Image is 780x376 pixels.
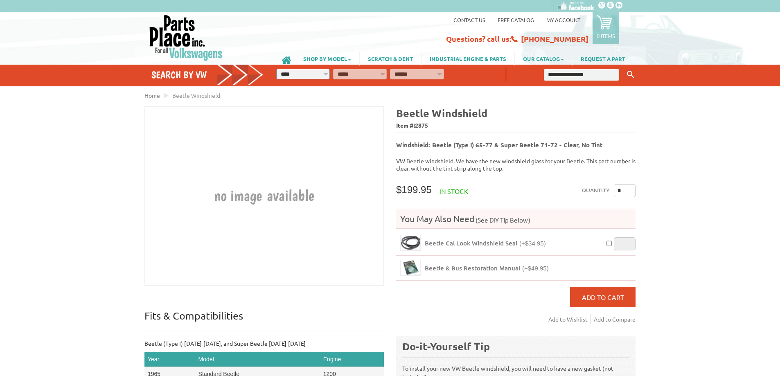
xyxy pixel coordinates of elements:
a: Free Catalog [498,16,534,23]
a: Beetle Cal Look Windshield Seal [400,235,421,251]
b: Beetle Windshield [396,106,487,119]
span: Beetle & Bus Restoration Manual [425,264,520,272]
a: Beetle & Bus Restoration Manual [400,260,421,276]
a: Beetle & Bus Restoration Manual(+$49.95) [425,264,549,272]
p: Fits & Compatibilities [144,309,384,331]
button: Add to Cart [570,287,636,307]
b: Windshield: Beetle (Type I) 65-77 & Super Beetle 71-72 - Clear, No Tint [396,141,603,149]
th: Model [195,352,320,367]
img: Beetle & Bus Restoration Manual [401,260,420,275]
span: Beetle Windshield [172,92,220,99]
label: Quantity [582,184,610,197]
a: Contact us [453,16,485,23]
a: SHOP BY MODEL [295,52,359,65]
span: 2875 [415,122,428,129]
span: (+$34.95) [519,240,546,247]
span: (+$49.95) [522,265,549,272]
span: $199.95 [396,184,432,195]
h4: You May Also Need [396,213,636,224]
img: Beetle Cal Look Windshield Seal [401,235,420,250]
b: Do-it-Yourself Tip [402,340,490,353]
button: Keyword Search [624,68,637,81]
span: Add to Cart [582,293,624,301]
th: Engine [320,352,384,367]
p: VW Beetle windshield. We have the new windshield glass for your Beetle. This part number is clear... [396,157,636,172]
a: REQUEST A PART [573,52,633,65]
p: 0 items [597,32,615,39]
a: Beetle Cal Look Windshield Seal(+$34.95) [425,239,546,247]
a: Add to Wishlist [548,314,591,324]
span: Item #: [396,120,636,132]
a: OUR CATALOG [515,52,572,65]
img: Beetle Windshield [175,107,354,285]
a: Home [144,92,160,99]
span: In stock [440,187,468,195]
a: 0 items [593,12,619,44]
a: INDUSTRIAL ENGINE & PARTS [422,52,514,65]
span: Beetle Cal Look Windshield Seal [425,239,517,247]
span: (See DIY Tip Below) [474,216,530,224]
p: Beetle (Type I) [DATE]-[DATE], and Super Beetle [DATE]-[DATE] [144,339,384,348]
a: Add to Compare [594,314,636,324]
a: SCRATCH & DENT [360,52,421,65]
a: My Account [546,16,580,23]
img: Parts Place Inc! [149,14,223,61]
th: Year [144,352,195,367]
h4: Search by VW [151,69,264,81]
